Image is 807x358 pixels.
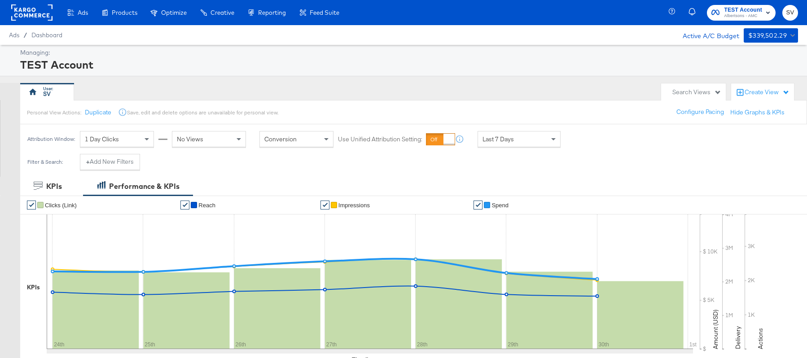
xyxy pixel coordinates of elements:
span: Creative [211,9,234,16]
div: $339,502.29 [748,30,787,41]
a: ✔ [180,201,189,210]
text: Delivery [734,326,742,349]
span: Reporting [258,9,286,16]
div: Active A/C Budget [673,28,739,42]
label: Use Unified Attribution Setting: [338,135,422,144]
button: Configure Pacing [670,104,730,120]
span: No Views [177,135,203,143]
a: ✔ [474,201,482,210]
div: Managing: [20,48,796,57]
a: Dashboard [31,31,62,39]
span: 1 Day Clicks [85,135,119,143]
div: Filter & Search: [27,159,63,165]
span: SV [786,8,794,18]
button: Duplicate [85,108,111,117]
span: Optimize [161,9,187,16]
div: Personal View Actions: [27,109,81,116]
div: Attribution Window: [27,136,75,142]
div: TEST Account [20,57,796,72]
span: Conversion [264,135,297,143]
button: +Add New Filters [80,154,140,170]
span: TEST Account [724,5,762,15]
text: Actions [756,328,764,349]
span: / [19,31,31,39]
button: Hide Graphs & KPIs [730,108,785,117]
span: Feed Suite [310,9,339,16]
button: $339,502.29 [744,28,798,43]
span: Impressions [338,202,370,209]
div: Performance & KPIs [109,181,180,192]
div: SV [43,90,51,98]
span: Ads [78,9,88,16]
div: Create View [745,88,789,97]
span: Ads [9,31,19,39]
strong: + [86,157,90,166]
a: ✔ [320,201,329,210]
button: TEST AccountAlbertsons - AMC [707,5,776,21]
span: Albertsons - AMC [724,13,762,20]
span: Last 7 Days [482,135,514,143]
button: SV [782,5,798,21]
div: KPIs [27,283,40,292]
div: Search Views [672,88,721,96]
div: KPIs [46,181,62,192]
text: Amount (USD) [711,310,719,349]
span: Products [112,9,137,16]
span: Spend [491,202,509,209]
span: Clicks (Link) [45,202,77,209]
span: Reach [198,202,215,209]
div: Save, edit and delete options are unavailable for personal view. [127,109,278,116]
a: ✔ [27,201,36,210]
